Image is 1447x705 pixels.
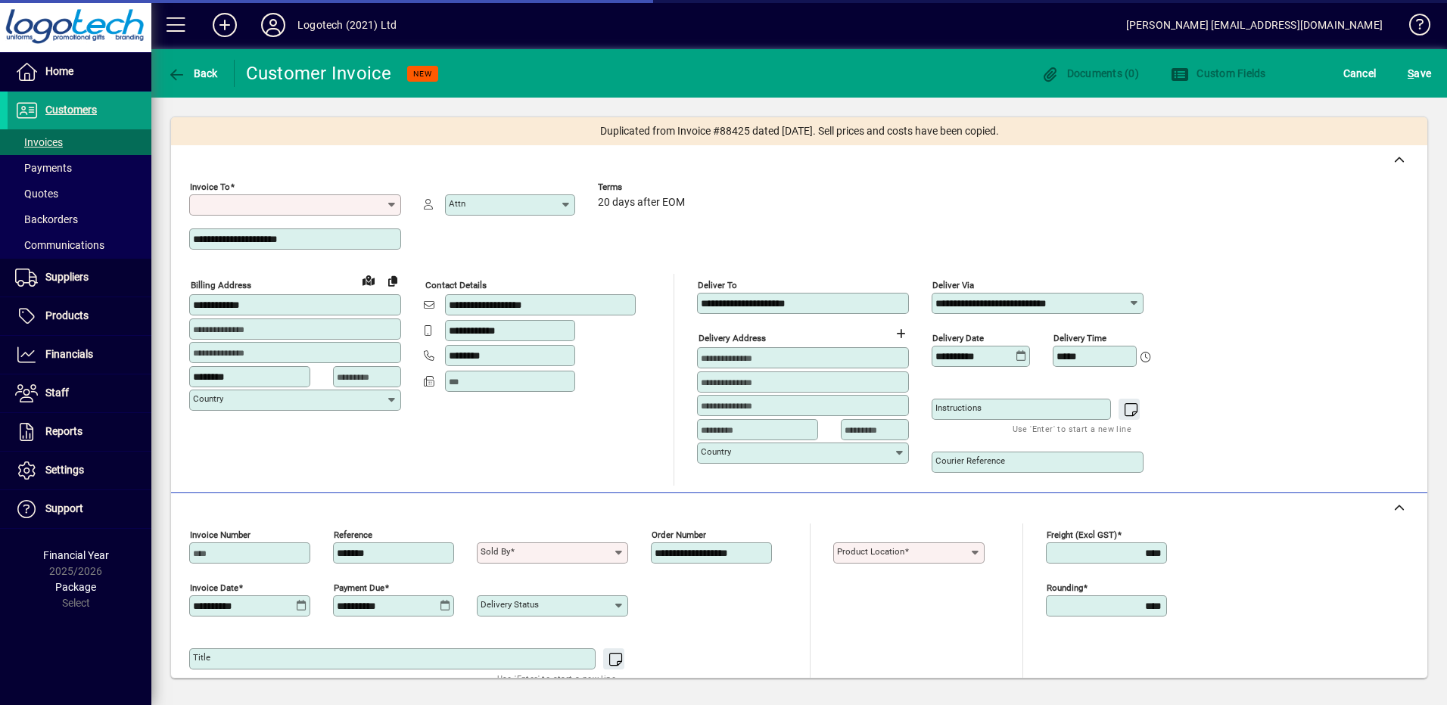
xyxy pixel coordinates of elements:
[151,60,235,87] app-page-header-button: Back
[201,11,249,39] button: Add
[297,13,397,37] div: Logotech (2021) Ltd
[246,61,392,85] div: Customer Invoice
[8,129,151,155] a: Invoices
[413,69,432,79] span: NEW
[193,393,223,404] mat-label: Country
[45,464,84,476] span: Settings
[8,374,151,412] a: Staff
[45,425,82,437] span: Reports
[190,582,238,593] mat-label: Invoice date
[45,271,89,283] span: Suppliers
[598,182,689,192] span: Terms
[45,65,73,77] span: Home
[45,387,69,399] span: Staff
[167,67,218,79] span: Back
[15,239,104,251] span: Communications
[190,530,251,540] mat-label: Invoice number
[334,582,384,593] mat-label: Payment due
[8,336,151,374] a: Financials
[1408,67,1414,79] span: S
[1167,60,1270,87] button: Custom Fields
[45,104,97,116] span: Customers
[1053,333,1106,343] mat-label: Delivery time
[1343,61,1377,85] span: Cancel
[1047,582,1083,593] mat-label: Rounding
[888,321,913,346] button: Choose address
[193,652,210,663] mat-label: Title
[1171,67,1266,79] span: Custom Fields
[55,581,96,593] span: Package
[600,123,999,139] span: Duplicated from Invoice #88425 dated [DATE]. Sell prices and costs have been copied.
[15,213,78,225] span: Backorders
[8,53,151,91] a: Home
[45,348,93,360] span: Financials
[8,259,151,297] a: Suppliers
[932,280,974,290] mat-label: Deliver via
[1013,420,1131,437] mat-hint: Use 'Enter' to start a new line
[932,333,984,343] mat-label: Delivery date
[8,232,151,258] a: Communications
[1047,530,1117,540] mat-label: Freight (excl GST)
[598,197,685,209] span: 20 days after EOM
[43,549,109,561] span: Financial Year
[1041,67,1139,79] span: Documents (0)
[698,280,737,290] mat-label: Deliver To
[163,60,222,87] button: Back
[1037,60,1143,87] button: Documents (0)
[356,268,381,292] a: View on map
[1126,13,1383,37] div: [PERSON_NAME] [EMAIL_ADDRESS][DOMAIN_NAME]
[1398,3,1428,52] a: Knowledge Base
[190,182,230,192] mat-label: Invoice To
[701,446,731,457] mat-label: Country
[8,413,151,451] a: Reports
[45,309,89,321] span: Products
[8,490,151,528] a: Support
[8,207,151,232] a: Backorders
[837,546,904,557] mat-label: Product location
[8,181,151,207] a: Quotes
[15,136,63,148] span: Invoices
[652,530,706,540] mat-label: Order number
[334,530,372,540] mat-label: Reference
[497,669,616,687] mat-hint: Use 'Enter' to start a new line
[15,188,58,200] span: Quotes
[1404,60,1435,87] button: Save
[45,502,83,514] span: Support
[249,11,297,39] button: Profile
[481,599,539,610] mat-label: Delivery status
[935,402,982,413] mat-label: Instructions
[935,455,1005,466] mat-label: Courier Reference
[381,269,405,293] button: Copy to Delivery address
[449,198,465,209] mat-label: Attn
[1340,60,1380,87] button: Cancel
[8,452,151,489] a: Settings
[1408,61,1431,85] span: ave
[8,297,151,335] a: Products
[481,546,510,557] mat-label: Sold by
[15,162,72,174] span: Payments
[8,155,151,181] a: Payments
